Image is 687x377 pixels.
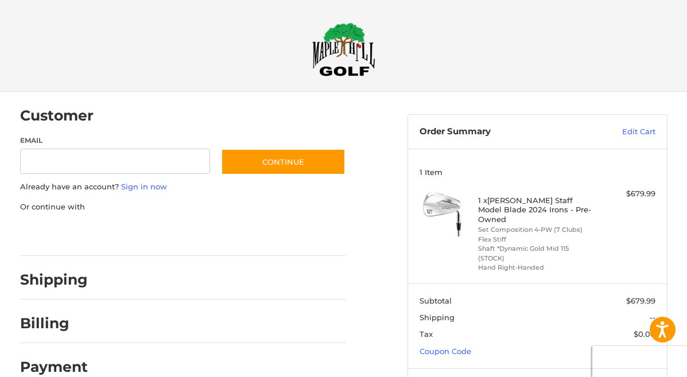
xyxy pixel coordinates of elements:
button: Continue [221,149,346,175]
span: -- [650,313,655,322]
span: Tax [420,329,433,339]
h2: Shipping [20,271,88,289]
iframe: PayPal-paypal [16,224,102,244]
span: Subtotal [420,296,452,305]
li: Hand Right-Handed [478,263,593,273]
span: Shipping [420,313,455,322]
h4: 1 x [PERSON_NAME] Staff Model Blade 2024 Irons - Pre-Owned [478,196,593,224]
p: Or continue with [20,201,346,213]
iframe: PayPal-venmo [211,224,297,244]
a: Edit Cart [580,126,655,138]
li: Set Composition 4-PW (7 Clubs) [478,225,593,235]
h2: Customer [20,107,94,125]
div: $679.99 [596,188,655,200]
label: Email [20,135,210,146]
h3: 1 Item [420,168,656,177]
h2: Billing [20,314,87,332]
iframe: Google Customer Reviews [592,346,687,377]
h3: Order Summary [420,126,580,138]
a: Sign in now [121,182,167,191]
li: Shaft *Dynamic Gold Mid 115 (STOCK) [478,244,593,263]
span: $679.99 [626,296,655,305]
span: $0.00 [634,329,655,339]
img: Maple Hill Golf [312,22,375,76]
h2: Payment [20,358,88,376]
a: Coupon Code [420,347,471,356]
iframe: PayPal-paylater [114,224,200,244]
li: Flex Stiff [478,235,593,244]
p: Already have an account? [20,181,346,193]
